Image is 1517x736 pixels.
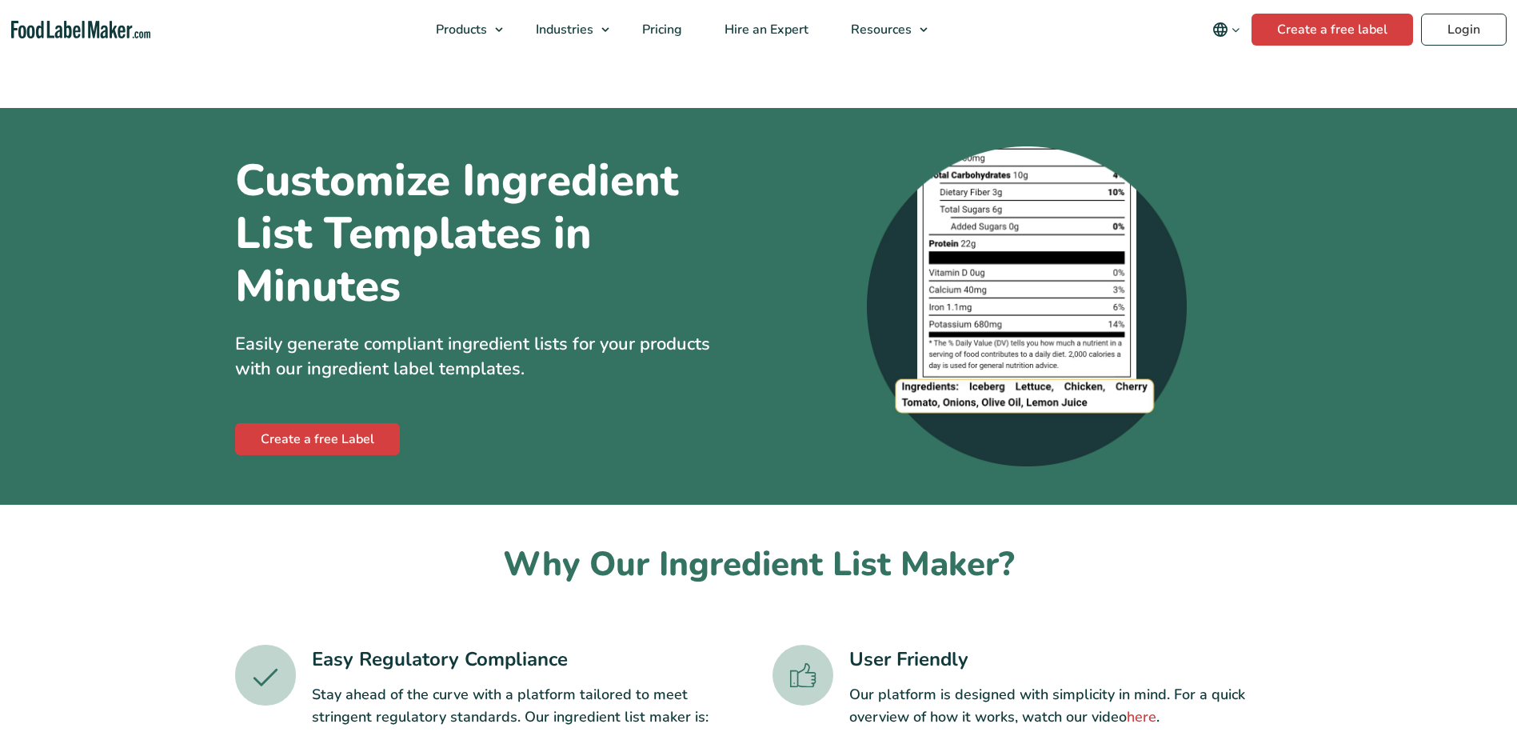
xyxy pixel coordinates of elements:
a: Food Label Maker homepage [11,21,150,39]
p: Stay ahead of the curve with a platform tailored to meet stringent regulatory standards. Our ingr... [312,683,745,730]
img: A zoomed-in screenshot of an ingredient list at the bottom of a nutrition label. [867,146,1187,466]
span: Industries [531,21,595,38]
span: Pricing [637,21,684,38]
span: Resources [846,21,913,38]
h3: User Friendly [849,645,1283,674]
a: Create a free Label [235,423,400,455]
a: Create a free label [1252,14,1413,46]
h1: Customize Ingredient List Templates in Minutes [235,154,747,313]
p: Easily generate compliant ingredient lists for your products with our ingredient label templates. [235,332,747,382]
p: Our platform is designed with simplicity in mind. For a quick overview of how it works, watch our... [849,683,1283,730]
a: here [1127,707,1156,726]
h2: Why Our Ingredient List Maker? [235,543,1283,587]
a: Login [1421,14,1507,46]
img: A green thumbs up icon. [772,645,833,706]
span: Products [431,21,489,38]
img: A green tick icon. [235,645,296,706]
span: Hire an Expert [720,21,810,38]
button: Change language [1201,14,1252,46]
h3: Easy Regulatory Compliance [312,645,745,674]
